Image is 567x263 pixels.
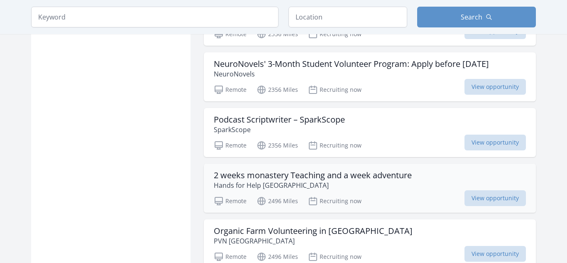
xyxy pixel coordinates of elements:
span: View opportunity [464,246,526,262]
a: Podcast Scriptwriter – SparkScope SparkScope Remote 2356 Miles Recruiting now View opportunity [204,108,536,157]
p: 2496 Miles [257,196,298,206]
p: 2356 Miles [257,85,298,95]
p: 2356 Miles [257,29,298,39]
a: 2 weeks monastery Teaching and a week adventure Hands for Help [GEOGRAPHIC_DATA] Remote 2496 Mile... [204,164,536,213]
h3: Organic Farm Volunteering in [GEOGRAPHIC_DATA] [214,226,413,236]
p: NeuroNovels [214,69,489,79]
span: View opportunity [464,190,526,206]
input: Keyword [31,7,279,27]
input: Location [288,7,407,27]
h3: NeuroNovels' 3-Month Student Volunteer Program: Apply before [DATE] [214,59,489,69]
p: PVN [GEOGRAPHIC_DATA] [214,236,413,246]
p: Recruiting now [308,29,362,39]
h3: Podcast Scriptwriter – SparkScope [214,115,345,125]
p: Remote [214,252,247,262]
p: Recruiting now [308,196,362,206]
span: Search [461,12,482,22]
p: Remote [214,196,247,206]
p: Remote [214,140,247,150]
p: 2356 Miles [257,140,298,150]
button: Search [417,7,536,27]
span: View opportunity [464,135,526,150]
p: Recruiting now [308,252,362,262]
p: Recruiting now [308,85,362,95]
p: Recruiting now [308,140,362,150]
h3: 2 weeks monastery Teaching and a week adventure [214,170,412,180]
p: SparkScope [214,125,345,135]
p: Remote [214,85,247,95]
a: NeuroNovels' 3-Month Student Volunteer Program: Apply before [DATE] NeuroNovels Remote 2356 Miles... [204,52,536,101]
p: 2496 Miles [257,252,298,262]
p: Remote [214,29,247,39]
p: Hands for Help [GEOGRAPHIC_DATA] [214,180,412,190]
span: View opportunity [464,79,526,95]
